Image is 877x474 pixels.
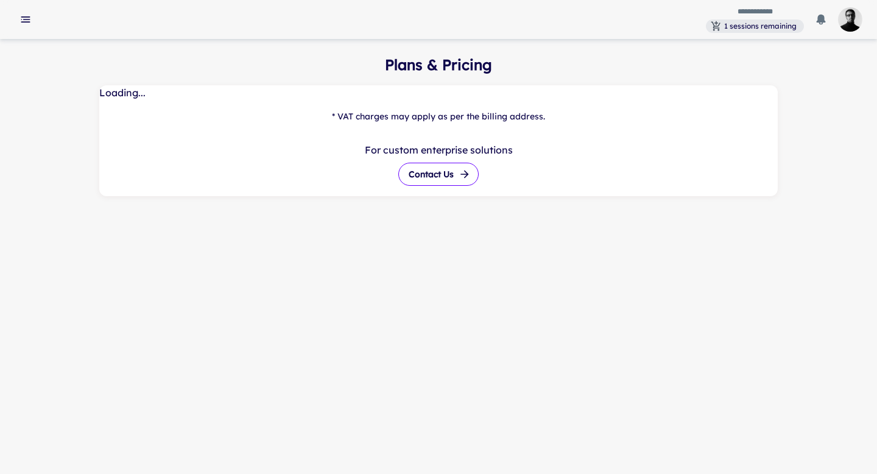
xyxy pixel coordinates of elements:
p: * VAT charges may apply as per the billing address. [99,110,778,123]
span: 1 sessions remaining [719,21,801,32]
img: photoURL [838,7,862,32]
a: You have 1 sessions remaining. Subscribe to get more. [706,18,804,34]
span: You have 1 sessions remaining. Subscribe to get more. [706,19,804,32]
h1: Plans & Pricing [385,54,492,76]
button: Contact us [398,163,479,186]
p: For custom enterprise solutions [365,143,513,157]
div: Loading... [99,85,778,100]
